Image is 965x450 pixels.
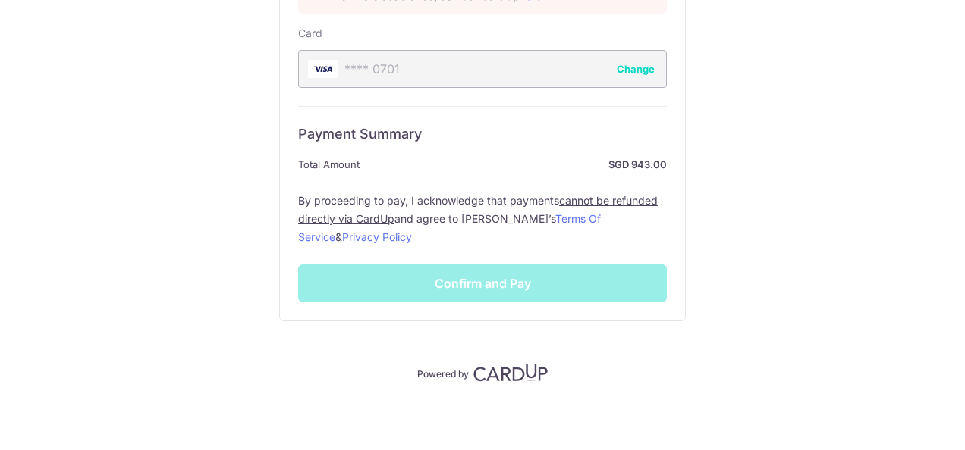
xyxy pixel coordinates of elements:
label: By proceeding to pay, I acknowledge that payments and agree to [PERSON_NAME]’s & [298,192,667,246]
span: Total Amount [298,155,360,173]
label: Card [298,26,322,41]
strong: SGD 943.00 [366,155,667,173]
p: Powered by [417,365,469,380]
h6: Payment Summary [298,125,667,143]
button: Change [617,61,655,77]
a: Privacy Policy [342,230,412,243]
img: CardUp [473,364,548,382]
